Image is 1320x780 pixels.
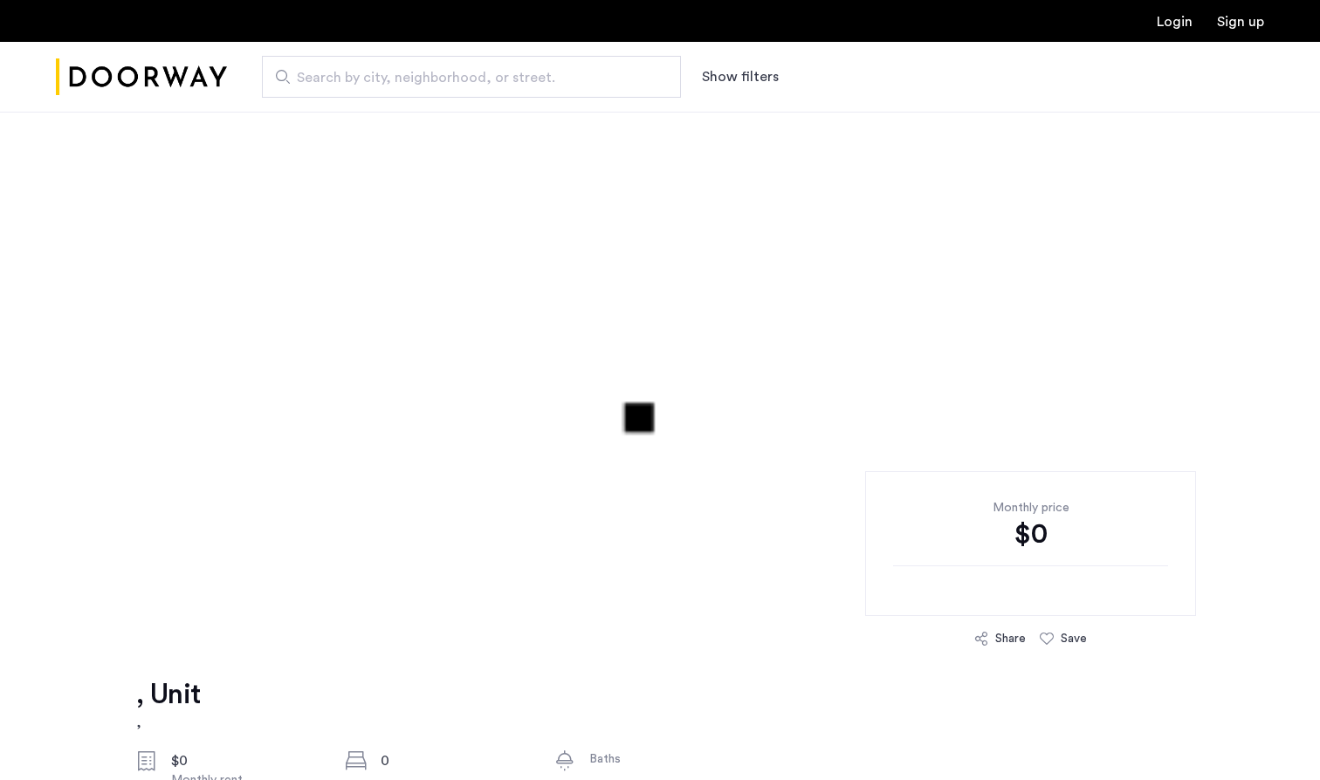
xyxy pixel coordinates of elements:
[237,112,1083,635] img: 3.gif
[589,750,736,768] div: Baths
[995,630,1026,647] div: Share
[262,56,681,98] input: Apartment Search
[1157,15,1193,29] a: Login
[136,712,200,733] h2: ,
[1217,15,1264,29] a: Registration
[56,44,227,110] a: Cazamio Logo
[297,67,632,88] span: Search by city, neighborhood, or street.
[136,677,200,712] h1: , Unit
[171,750,318,771] div: $0
[381,750,527,771] div: 0
[1061,630,1087,647] div: Save
[136,677,200,733] a: , Unit,
[893,517,1168,551] div: $0
[56,44,227,110] img: logo
[893,499,1168,517] div: Monthly price
[702,66,779,87] button: Show or hide filters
